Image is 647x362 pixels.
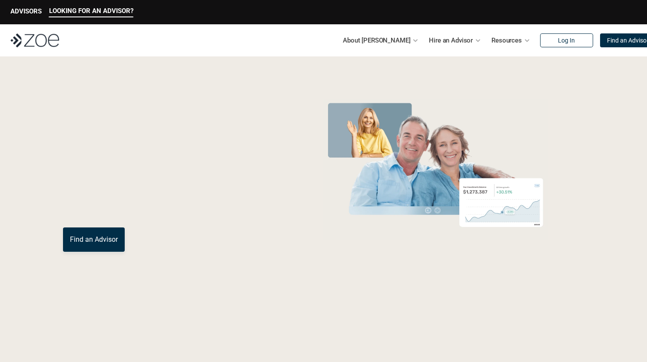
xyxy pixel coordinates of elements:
p: About [PERSON_NAME] [343,34,410,47]
p: Resources [491,34,522,47]
p: ADVISORS [10,7,42,15]
span: Grow Your Wealth [63,96,256,129]
p: You deserve an advisor you can trust. [PERSON_NAME], hire, and invest with vetted, fiduciary, fin... [63,196,287,217]
p: LOOKING FOR AN ADVISOR? [49,7,133,15]
em: The information in the visuals above is for illustrative purposes only and does not represent an ... [315,245,556,250]
img: Zoe Financial Hero Image [320,99,551,240]
p: Hire an Advisor [429,34,473,47]
a: Log In [540,33,593,47]
p: Log In [558,37,575,44]
p: Find an Advisor [70,235,118,244]
a: Find an Advisor [63,227,125,252]
span: with a Financial Advisor [63,125,239,188]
